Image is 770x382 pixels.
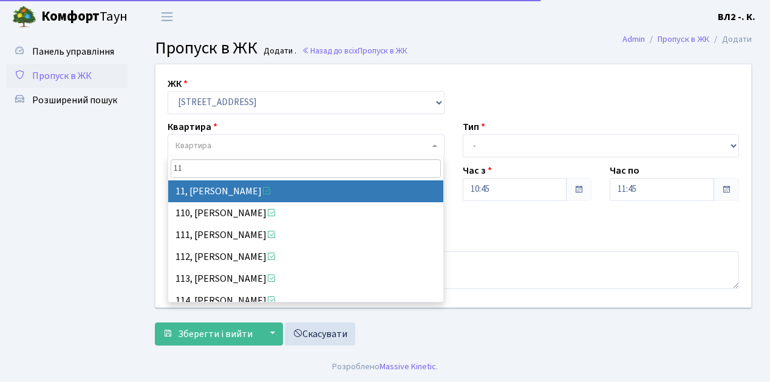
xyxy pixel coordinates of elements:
span: Зберегти і вийти [178,327,253,341]
span: Квартира [175,140,211,152]
span: Таун [41,7,128,27]
label: Час з [463,163,492,178]
button: Зберегти і вийти [155,322,261,346]
li: 114, [PERSON_NAME] [168,290,444,312]
a: Розширений пошук [6,88,128,112]
a: Скасувати [285,322,355,346]
label: Час по [610,163,639,178]
a: Admin [622,33,645,46]
li: 111, [PERSON_NAME] [168,224,444,246]
span: Пропуск в ЖК [155,36,257,60]
span: Пропуск в ЖК [358,45,407,56]
li: 113, [PERSON_NAME] [168,268,444,290]
a: Пропуск в ЖК [6,64,128,88]
li: 11, [PERSON_NAME] [168,180,444,202]
a: Massive Kinetic [380,360,436,373]
li: 112, [PERSON_NAME] [168,246,444,268]
b: Комфорт [41,7,100,26]
nav: breadcrumb [604,27,770,52]
button: Переключити навігацію [152,7,182,27]
img: logo.png [12,5,36,29]
li: Додати [709,33,752,46]
label: Тип [463,120,485,134]
div: Розроблено . [332,360,438,373]
span: Панель управління [32,45,114,58]
label: Квартира [168,120,217,134]
a: ВЛ2 -. К. [718,10,755,24]
small: Додати . [261,46,296,56]
span: Розширений пошук [32,94,117,107]
a: Панель управління [6,39,128,64]
a: Пропуск в ЖК [658,33,709,46]
a: Назад до всіхПропуск в ЖК [302,45,407,56]
span: Пропуск в ЖК [32,69,92,83]
li: 110, [PERSON_NAME] [168,202,444,224]
label: ЖК [168,77,188,91]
